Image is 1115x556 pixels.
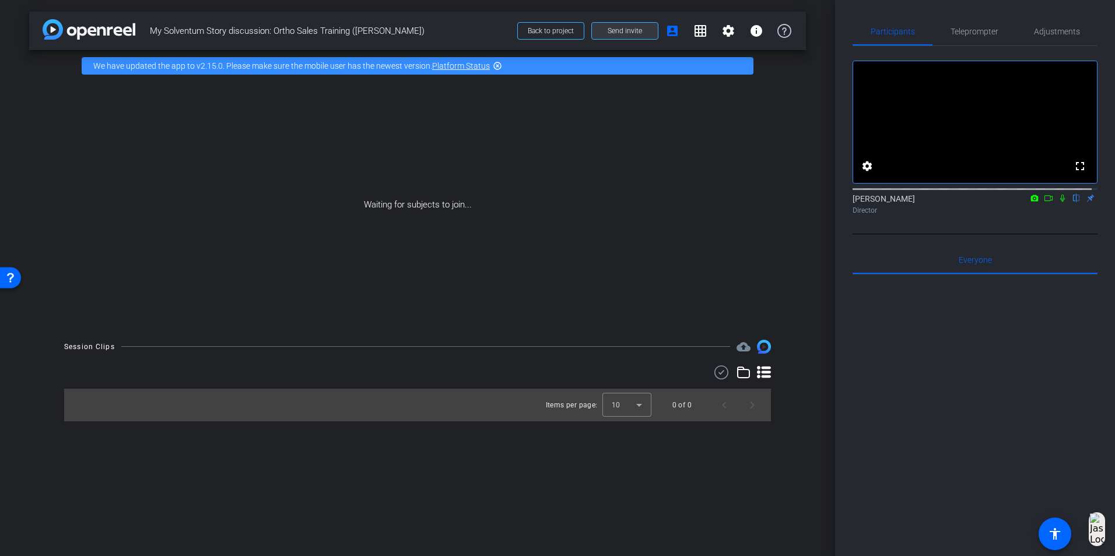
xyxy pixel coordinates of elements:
mat-icon: grid_on [693,24,707,38]
span: Back to project [528,27,574,35]
mat-icon: cloud_upload [737,340,751,354]
mat-icon: highlight_off [493,61,502,71]
button: Previous page [710,391,738,419]
span: Adjustments [1034,27,1080,36]
span: My Solventum Story discussion: Ortho Sales Training ([PERSON_NAME]) [150,19,510,43]
img: app-logo [43,19,135,40]
div: [PERSON_NAME] [853,193,1098,216]
button: Send invite [591,22,658,40]
img: Session clips [757,340,771,354]
button: Back to project [517,22,584,40]
span: Send invite [608,26,642,36]
span: Destinations for your clips [737,340,751,354]
div: Session Clips [64,341,115,353]
div: We have updated the app to v2.15.0. Please make sure the mobile user has the newest version. [82,57,753,75]
div: Director [853,205,1098,216]
mat-icon: flip [1070,192,1084,203]
div: Items per page: [546,399,598,411]
div: Waiting for subjects to join... [29,82,806,328]
button: Next page [738,391,766,419]
span: Teleprompter [951,27,998,36]
mat-icon: info [749,24,763,38]
mat-icon: fullscreen [1073,159,1087,173]
mat-icon: settings [721,24,735,38]
span: Participants [871,27,915,36]
mat-icon: settings [860,159,874,173]
mat-icon: accessibility [1048,527,1062,541]
span: Everyone [959,256,992,264]
div: 0 of 0 [672,399,692,411]
a: Platform Status [432,61,490,71]
mat-icon: account_box [665,24,679,38]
